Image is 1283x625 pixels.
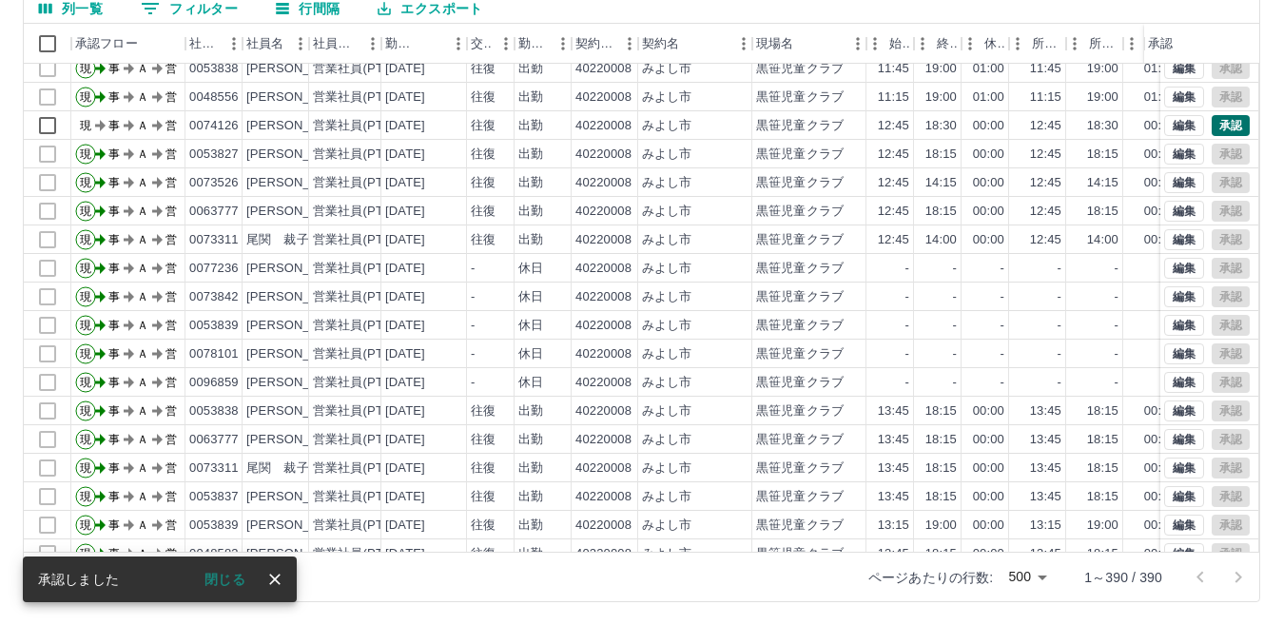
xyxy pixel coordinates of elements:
[165,347,177,361] text: 営
[756,24,793,64] div: 現場名
[575,317,632,335] div: 40220008
[471,402,496,420] div: 往復
[246,88,350,107] div: [PERSON_NAME]
[137,347,148,361] text: Ａ
[471,374,475,392] div: -
[515,24,572,64] div: 勤務区分
[471,117,496,135] div: 往復
[575,117,632,135] div: 40220008
[313,374,413,392] div: 営業社員(PT契約)
[444,29,473,58] button: メニュー
[642,146,692,164] div: みよし市
[1144,146,1176,164] div: 00:00
[878,174,909,192] div: 12:45
[756,60,844,78] div: 黒笹児童クラブ
[220,29,248,58] button: メニュー
[80,319,91,332] text: 現
[108,347,120,361] text: 事
[1144,117,1176,135] div: 00:00
[1115,317,1118,335] div: -
[1164,486,1204,507] button: 編集
[889,24,910,64] div: 始業
[925,88,957,107] div: 19:00
[313,203,413,221] div: 営業社員(PT契約)
[80,119,91,132] text: 現
[953,260,957,278] div: -
[165,205,177,218] text: 営
[1066,24,1123,64] div: 所定終業
[1164,286,1204,307] button: 編集
[1115,345,1118,363] div: -
[385,174,425,192] div: [DATE]
[973,174,1004,192] div: 00:00
[1001,345,1004,363] div: -
[313,174,413,192] div: 営業社員(PT契約)
[137,262,148,275] text: Ａ
[878,203,909,221] div: 12:45
[984,24,1005,64] div: 休憩
[1144,60,1176,78] div: 01:00
[189,146,239,164] div: 0053827
[418,30,444,57] button: ソート
[313,231,413,249] div: 営業社員(PT契約)
[1030,203,1061,221] div: 12:45
[165,319,177,332] text: 営
[1030,146,1061,164] div: 12:45
[756,203,844,221] div: 黒笹児童クラブ
[878,88,909,107] div: 11:15
[756,345,844,363] div: 黒笹児童クラブ
[108,319,120,332] text: 事
[575,402,632,420] div: 40220008
[642,345,692,363] div: みよし市
[313,24,359,64] div: 社員区分
[246,231,309,249] div: 尾関 裁子
[385,146,425,164] div: [DATE]
[1164,515,1204,536] button: 編集
[973,231,1004,249] div: 00:00
[385,24,418,64] div: 勤務日
[80,290,91,303] text: 現
[471,24,492,64] div: 交通費
[905,374,909,392] div: -
[575,24,615,64] div: 契約コード
[642,260,692,278] div: みよし市
[165,119,177,132] text: 営
[80,176,91,189] text: 現
[1089,24,1119,64] div: 所定終業
[471,317,475,335] div: -
[246,174,350,192] div: [PERSON_NAME]
[137,233,148,246] text: Ａ
[189,402,239,420] div: 0053838
[866,24,914,64] div: 始業
[471,146,496,164] div: 往復
[1144,88,1176,107] div: 01:00
[756,374,844,392] div: 黒笹児童クラブ
[381,24,467,64] div: 勤務日
[756,402,844,420] div: 黒笹児童クラブ
[575,345,632,363] div: 40220008
[165,176,177,189] text: 営
[189,345,239,363] div: 0078101
[1164,87,1204,107] button: 編集
[137,119,148,132] text: Ａ
[925,117,957,135] div: 18:30
[642,60,692,78] div: みよし市
[905,260,909,278] div: -
[953,317,957,335] div: -
[80,233,91,246] text: 現
[962,24,1009,64] div: 休憩
[243,24,309,64] div: 社員名
[575,60,632,78] div: 40220008
[953,345,957,363] div: -
[572,24,638,64] div: 契約コード
[756,288,844,306] div: 黒笹児童クラブ
[189,231,239,249] div: 0073311
[313,345,413,363] div: 営業社員(PT契約)
[1030,117,1061,135] div: 12:45
[80,376,91,389] text: 現
[1087,117,1118,135] div: 18:30
[137,147,148,161] text: Ａ
[189,317,239,335] div: 0053839
[518,174,543,192] div: 出勤
[246,117,350,135] div: [PERSON_NAME]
